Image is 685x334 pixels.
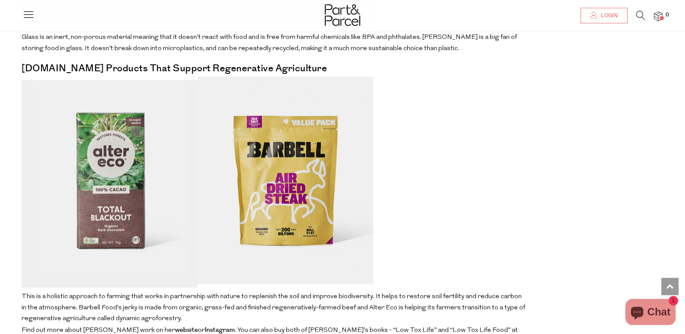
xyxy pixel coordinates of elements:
[175,325,198,334] a: website
[599,12,618,19] span: Login
[22,32,527,54] div: Glass is an inert, non-porous material meaning that it doesn’t react with food and is free from h...
[205,325,235,334] a: Instagram
[580,8,628,23] a: Login
[654,12,663,21] a: 0
[663,11,671,19] span: 0
[22,291,527,324] div: This is a holistic approach to farming that works in partnership with nature to replenish the soi...
[197,76,373,284] img: barbell-air-dried-steak-grass-fed-beef-sea-salt-value-pack_d41e68b6-f848-4191-860e-560b7d185d11_4...
[325,4,360,26] img: Part&Parcel
[22,63,527,74] h4: [DOMAIN_NAME] products that support regenerative agriculture
[623,299,678,327] inbox-online-store-chat: Shopify online store chat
